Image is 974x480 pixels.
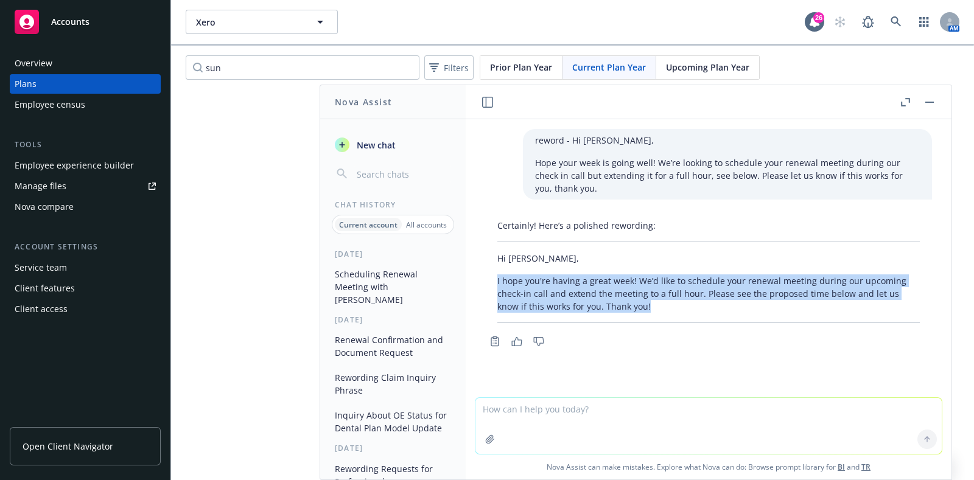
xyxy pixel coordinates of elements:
a: Nova compare [10,197,161,217]
div: Nova compare [15,197,74,217]
span: Open Client Navigator [23,440,113,453]
div: [DATE] [320,443,466,453]
button: Rewording Claim Inquiry Phrase [330,367,456,400]
div: Chat History [320,200,466,210]
span: Upcoming Plan Year [666,61,749,74]
a: Employee census [10,95,161,114]
p: All accounts [406,220,447,230]
button: Xero [186,10,338,34]
span: Accounts [51,17,89,27]
span: Prior Plan Year [490,61,552,74]
span: Xero [196,16,301,29]
button: New chat [330,134,456,156]
div: Service team [15,258,67,277]
button: Scheduling Renewal Meeting with [PERSON_NAME] [330,264,456,310]
a: Employee experience builder [10,156,161,175]
button: Inquiry About OE Status for Dental Plan Model Update [330,405,456,438]
input: Search chats [354,165,451,183]
div: Client features [15,279,75,298]
a: Start snowing [828,10,852,34]
a: Search [884,10,908,34]
svg: Copy to clipboard [489,336,500,347]
div: [DATE] [320,315,466,325]
div: Overview [15,54,52,73]
a: TR [861,462,871,472]
div: Manage files [15,176,66,196]
div: Account settings [10,241,161,253]
a: Service team [10,258,161,277]
p: Hope your week is going well! We’re looking to schedule your renewal meeting during our check in ... [535,156,920,195]
p: Hi [PERSON_NAME], [497,252,920,265]
a: Overview [10,54,161,73]
span: Filters [444,61,469,74]
div: 26 [813,12,824,23]
div: Plans [15,74,37,94]
a: Plans [10,74,161,94]
a: Switch app [912,10,936,34]
a: Report a Bug [856,10,880,34]
h1: Nova Assist [335,96,392,108]
div: [DATE] [320,249,466,259]
div: Tools [10,139,161,151]
p: Certainly! Here’s a polished rewording: [497,219,920,232]
div: Client access [15,299,68,319]
span: Current Plan Year [572,61,646,74]
span: Filters [427,59,471,77]
span: New chat [354,139,396,151]
div: Employee census [15,95,85,114]
p: I hope you're having a great week! We’d like to schedule your renewal meeting during our upcoming... [497,274,920,313]
button: Renewal Confirmation and Document Request [330,330,456,363]
input: Search by name [186,55,419,80]
p: reword - Hi [PERSON_NAME], [535,134,920,147]
a: Client features [10,279,161,298]
div: Employee experience builder [15,156,134,175]
button: Thumbs down [529,333,548,350]
p: Current account [339,220,398,230]
a: Client access [10,299,161,319]
a: Accounts [10,5,161,39]
span: Nova Assist can make mistakes. Explore what Nova can do: Browse prompt library for and [471,454,947,479]
a: Manage files [10,176,161,196]
a: BI [838,462,845,472]
button: Filters [424,55,474,80]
